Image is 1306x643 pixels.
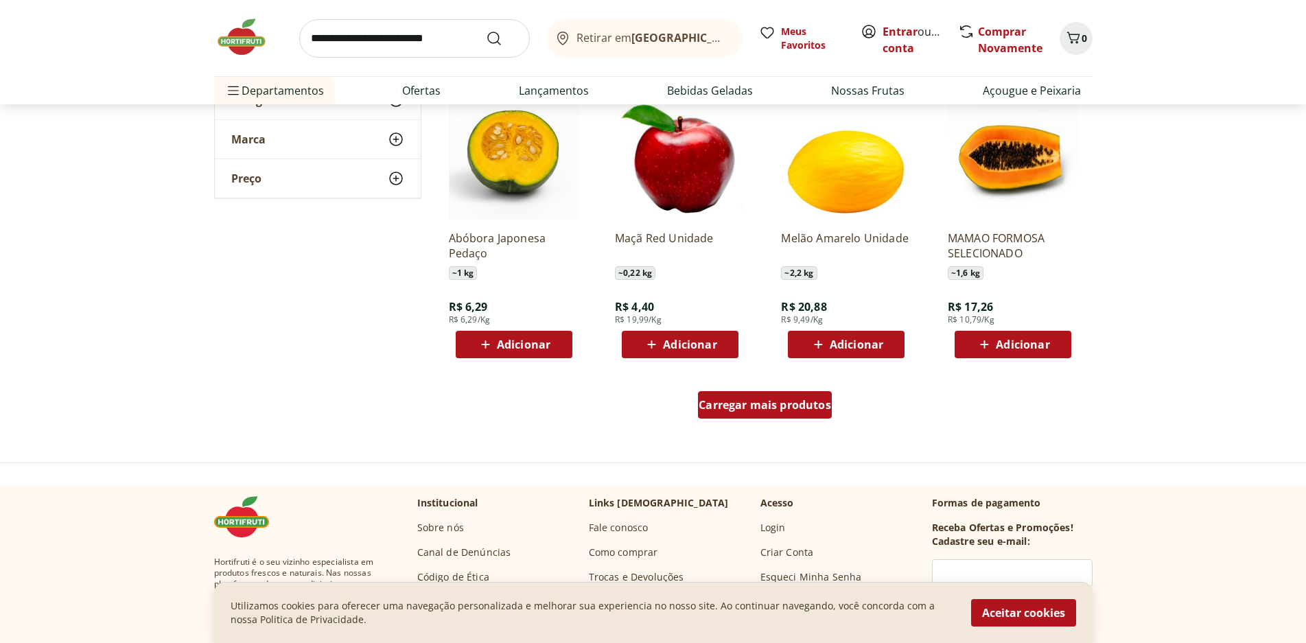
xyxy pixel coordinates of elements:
[622,331,738,358] button: Adicionar
[449,231,579,261] a: Abóbora Japonesa Pedaço
[417,521,464,535] a: Sobre nós
[589,496,729,510] p: Links [DEMOGRAPHIC_DATA]
[760,546,814,559] a: Criar Conta
[456,331,572,358] button: Adicionar
[449,314,491,325] span: R$ 6,29/Kg
[231,172,261,185] span: Preço
[698,391,832,424] a: Carregar mais produtos
[788,331,905,358] button: Adicionar
[615,314,662,325] span: R$ 19,99/Kg
[760,521,786,535] a: Login
[225,74,324,107] span: Departamentos
[948,89,1078,220] img: MAMAO FORMOSA SELECIONADO
[932,521,1073,535] h3: Receba Ofertas e Promoções!
[1082,32,1087,45] span: 0
[932,496,1093,510] p: Formas de pagamento
[519,82,589,99] a: Lançamentos
[955,331,1071,358] button: Adicionar
[948,314,994,325] span: R$ 10,79/Kg
[215,159,421,198] button: Preço
[214,496,283,537] img: Hortifruti
[615,299,654,314] span: R$ 4,40
[1060,22,1093,55] button: Carrinho
[948,266,983,280] span: ~ 1,6 kg
[781,299,826,314] span: R$ 20,88
[663,339,716,350] span: Adicionar
[883,24,958,56] a: Criar conta
[699,399,831,410] span: Carregar mais produtos
[299,19,530,58] input: search
[781,89,911,220] img: Melão Amarelo Unidade
[759,25,844,52] a: Meus Favoritos
[983,82,1081,99] a: Açougue e Peixaria
[760,570,862,584] a: Esqueci Minha Senha
[948,299,993,314] span: R$ 17,26
[971,599,1076,627] button: Aceitar cookies
[417,496,478,510] p: Institucional
[830,339,883,350] span: Adicionar
[883,24,918,39] a: Entrar
[589,521,649,535] a: Fale conosco
[589,570,684,584] a: Trocas e Devoluções
[615,89,745,220] img: Maçã Red Unidade
[781,266,817,280] span: ~ 2,2 kg
[402,82,441,99] a: Ofertas
[214,557,395,633] span: Hortifruti é o seu vizinho especialista em produtos frescos e naturais. Nas nossas plataformas de...
[760,496,794,510] p: Acesso
[214,16,283,58] img: Hortifruti
[417,570,489,584] a: Código de Ética
[576,32,728,44] span: Retirar em
[215,120,421,159] button: Marca
[978,24,1042,56] a: Comprar Novamente
[781,314,823,325] span: R$ 9,49/Kg
[615,231,745,261] a: Maçã Red Unidade
[449,89,579,220] img: Abóbora Japonesa Pedaço
[948,231,1078,261] a: MAMAO FORMOSA SELECIONADO
[831,82,905,99] a: Nossas Frutas
[449,299,488,314] span: R$ 6,29
[932,535,1030,548] h3: Cadastre seu e-mail:
[449,266,478,280] span: ~ 1 kg
[631,30,863,45] b: [GEOGRAPHIC_DATA]/[GEOGRAPHIC_DATA]
[781,25,844,52] span: Meus Favoritos
[225,74,242,107] button: Menu
[231,132,266,146] span: Marca
[615,266,655,280] span: ~ 0,22 kg
[497,339,550,350] span: Adicionar
[546,19,743,58] button: Retirar em[GEOGRAPHIC_DATA]/[GEOGRAPHIC_DATA]
[667,82,753,99] a: Bebidas Geladas
[231,599,955,627] p: Utilizamos cookies para oferecer uma navegação personalizada e melhorar sua experiencia no nosso ...
[996,339,1049,350] span: Adicionar
[883,23,944,56] span: ou
[486,30,519,47] button: Submit Search
[589,546,658,559] a: Como comprar
[417,546,511,559] a: Canal de Denúncias
[781,231,911,261] a: Melão Amarelo Unidade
